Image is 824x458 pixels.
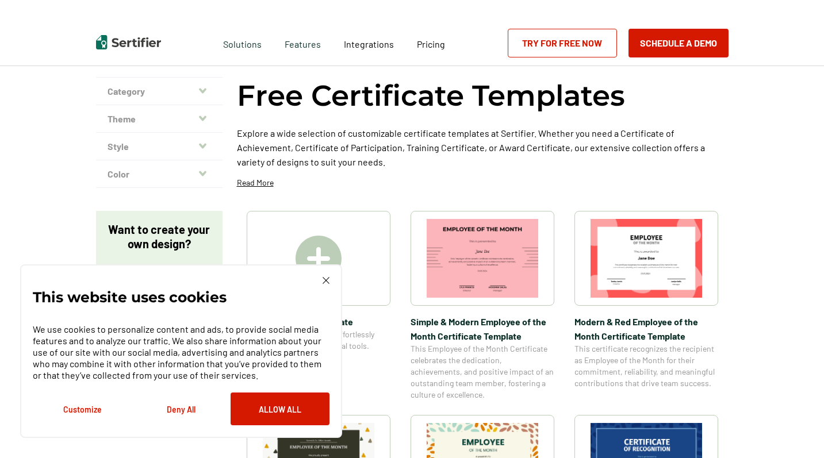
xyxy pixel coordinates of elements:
button: Color [96,160,223,188]
p: We use cookies to personalize content and ads, to provide social media features and to analyze ou... [33,324,329,381]
span: Simple & Modern Employee of the Month Certificate Template [411,314,554,343]
span: Features [285,36,321,50]
button: Style [96,133,223,160]
span: Integrations [344,39,394,49]
img: Create A Blank Certificate [296,236,342,282]
span: Solutions [223,36,262,50]
button: Theme [96,105,223,133]
h1: Free Certificate Templates [237,77,625,114]
p: Read More [237,177,274,188]
a: Try for Free Now [508,29,617,57]
p: This website uses cookies [33,291,227,303]
span: Pricing [417,39,445,49]
a: Simple & Modern Employee of the Month Certificate TemplateSimple & Modern Employee of the Month C... [411,211,554,401]
span: Modern & Red Employee of the Month Certificate Template [574,314,718,343]
img: Cookie Popup Close [323,277,329,284]
p: Want to create your own design? [108,222,211,251]
button: Deny All [132,392,231,425]
span: This certificate recognizes the recipient as Employee of the Month for their commitment, reliabil... [574,343,718,389]
img: Modern & Red Employee of the Month Certificate Template [591,219,702,298]
img: Simple & Modern Employee of the Month Certificate Template [427,219,538,298]
p: Create a blank certificate with Sertifier for professional presentations, credentials, and custom... [108,264,211,321]
span: This Employee of the Month Certificate celebrates the dedication, achievements, and positive impa... [411,343,554,401]
a: Pricing [417,36,445,50]
a: Integrations [344,36,394,50]
img: Sertifier | Digital Credentialing Platform [96,35,161,49]
button: Category [96,78,223,105]
p: Explore a wide selection of customizable certificate templates at Sertifier. Whether you need a C... [237,126,729,169]
button: Schedule a Demo [628,29,729,57]
a: Modern & Red Employee of the Month Certificate TemplateModern & Red Employee of the Month Certifi... [574,211,718,401]
button: Customize [33,392,132,425]
button: Allow All [231,392,329,425]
